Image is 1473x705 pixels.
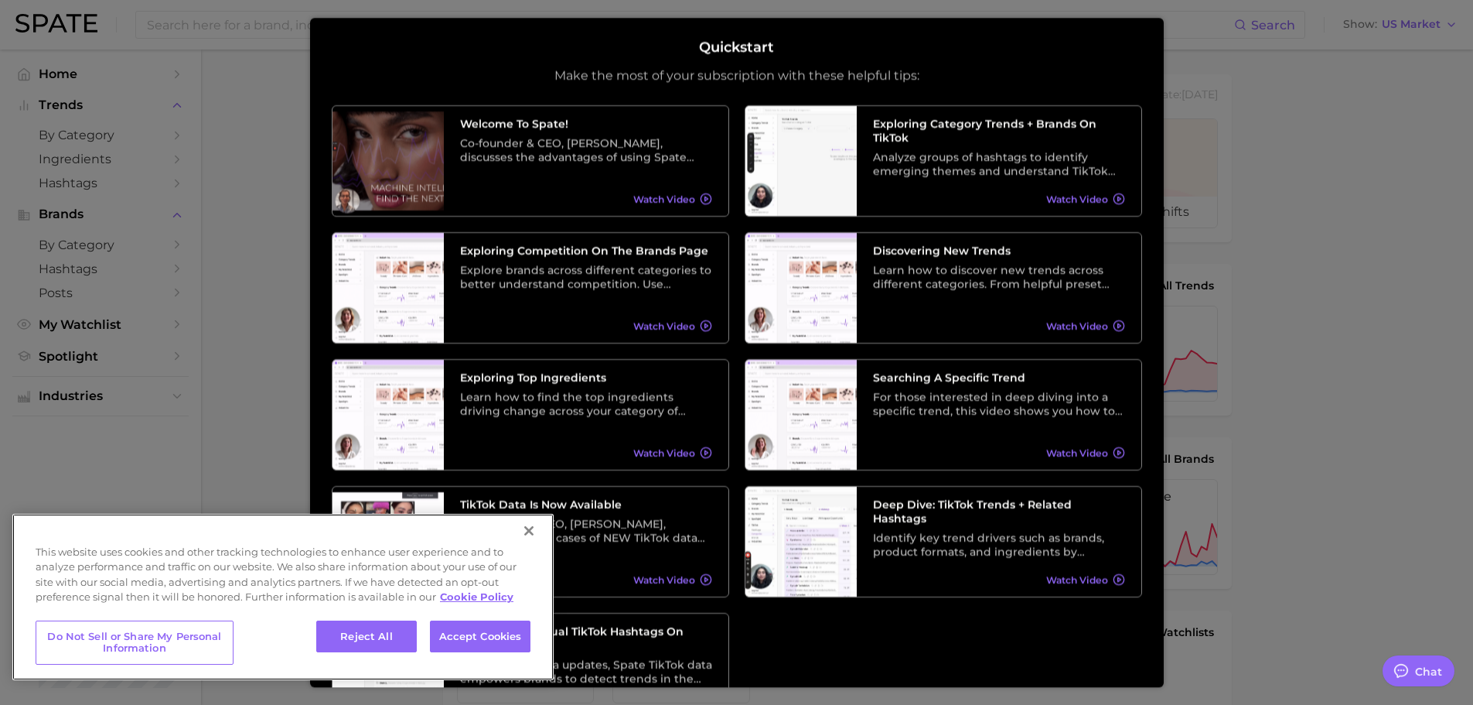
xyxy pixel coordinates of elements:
[1046,447,1108,459] span: Watch Video
[460,498,712,512] h3: TikTok data is now available
[873,390,1125,418] div: For those interested in deep diving into a specific trend, this video shows you how to search tre...
[873,531,1125,559] div: Identify key trend drivers such as brands, product formats, and ingredients by leveraging a categ...
[460,390,712,418] div: Learn how to find the top ingredients driving change across your category of choice. From broad c...
[1046,320,1108,332] span: Watch Video
[460,263,712,291] div: Explore brands across different categories to better understand competition. Use different preset...
[699,39,774,56] h2: Quickstart
[873,498,1125,525] h3: Deep Dive: TikTok Trends + Related Hashtags
[460,625,712,652] h3: Tracking Individual TikTok Hashtags on Spate
[745,486,1142,597] a: Deep Dive: TikTok Trends + Related HashtagsIdentify key trend drivers such as brands, product for...
[633,320,695,332] span: Watch Video
[1046,193,1108,205] span: Watch Video
[745,105,1142,217] a: Exploring Category Trends + Brands on TikTokAnalyze groups of hashtags to identify emerging theme...
[36,621,234,665] button: Do Not Sell or Share My Personal Information
[440,590,513,603] a: More information about your privacy, opens in a new tab
[512,514,546,548] button: Close
[332,359,729,471] a: Exploring Top IngredientsLearn how to find the top ingredients driving change across your categor...
[460,117,712,131] h3: Welcome to Spate!
[745,359,1142,471] a: Searching A Specific TrendFor those interested in deep diving into a specific trend, this video s...
[1046,574,1108,586] span: Watch Video
[633,193,695,205] span: Watch Video
[554,68,919,84] p: Make the most of your subscription with these helpful tips:
[12,514,554,680] div: Cookie banner
[873,117,1125,145] h3: Exploring Category Trends + Brands on TikTok
[460,658,712,686] div: With weekly data updates, Spate TikTok data empowers brands to detect trends in the earliest stag...
[316,621,417,653] button: Reject All
[460,244,712,258] h3: Exploring Competition on the Brands Page
[460,517,712,545] div: Co-Founder & CEO, [PERSON_NAME], explores the use cases of NEW TikTok data and its relationship w...
[745,232,1142,344] a: Discovering New TrendsLearn how to discover new trends across different categories. From helpful ...
[332,232,729,344] a: Exploring Competition on the Brands PageExplore brands across different categories to better unde...
[873,244,1125,258] h3: Discovering New Trends
[12,545,554,613] div: This website uses cookies and other tracking technologies to enhance user experience and to analy...
[12,514,554,680] div: Privacy
[332,486,729,597] a: TikTok data is now availableCo-Founder & CEO, [PERSON_NAME], explores the use cases of NEW TikTok...
[633,447,695,459] span: Watch Video
[430,621,530,653] button: Accept Cookies
[460,371,712,385] h3: Exploring Top Ingredients
[460,136,712,164] div: Co-founder & CEO, [PERSON_NAME], discusses the advantages of using Spate data as well as its vari...
[633,574,695,586] span: Watch Video
[332,105,729,217] a: Welcome to Spate!Co-founder & CEO, [PERSON_NAME], discusses the advantages of using Spate data as...
[873,263,1125,291] div: Learn how to discover new trends across different categories. From helpful preset filters to diff...
[873,371,1125,385] h3: Searching A Specific Trend
[873,150,1125,178] div: Analyze groups of hashtags to identify emerging themes and understand TikTok trends at a higher l...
